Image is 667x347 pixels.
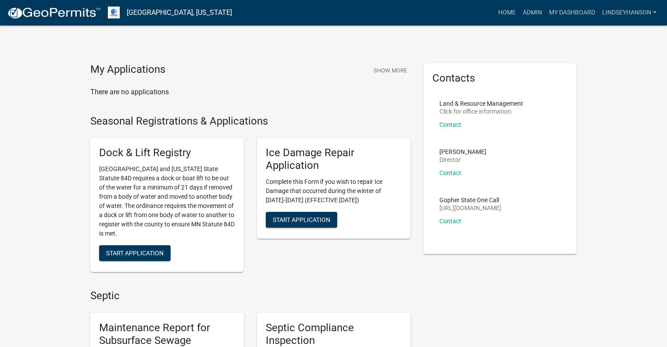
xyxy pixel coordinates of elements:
a: Admin [519,4,546,21]
h5: Contacts [432,72,568,85]
p: [GEOGRAPHIC_DATA] and [US_STATE] State Statute 84D requires a dock or boat lift to be out of the ... [99,165,235,238]
p: [PERSON_NAME] [439,149,486,155]
h4: My Applications [90,63,165,76]
p: Click for office information: [439,108,523,114]
a: Contact [439,218,461,225]
button: Show More [370,63,410,78]
button: Start Application [266,212,337,228]
h4: Seasonal Registrations & Applications [90,115,410,128]
a: My Dashboard [546,4,599,21]
span: Start Application [106,250,164,257]
p: Land & Resource Management [439,100,523,107]
p: Complete this Form if you wish to repair Ice Damage that occurred during the winter of [DATE]-[DA... [266,177,402,205]
p: There are no applications [90,87,410,97]
a: Home [495,4,519,21]
button: Start Application [99,245,171,261]
p: [URL][DOMAIN_NAME] [439,205,501,211]
img: Otter Tail County, Minnesota [108,7,120,18]
h5: Septic Compliance Inspection [266,322,402,347]
a: Lindseyhanson [599,4,660,21]
p: Director [439,157,486,163]
h5: Ice Damage Repair Application [266,147,402,172]
a: [GEOGRAPHIC_DATA], [US_STATE] [127,5,232,20]
a: Contact [439,169,461,176]
h5: Dock & Lift Registry [99,147,235,159]
span: Start Application [273,216,330,223]
p: Gopher State One Call [439,197,501,203]
h4: Septic [90,290,410,302]
a: Contact [439,121,461,128]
